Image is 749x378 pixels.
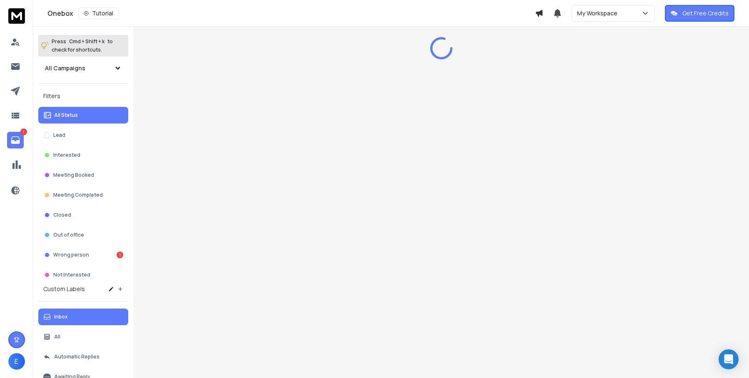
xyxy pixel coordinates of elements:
div: Open Intercom Messenger [719,349,739,369]
button: Interested [38,147,128,163]
p: 1 [20,128,27,135]
button: Meeting Completed [38,187,128,203]
button: All Campaigns [38,60,128,77]
button: All [38,329,128,345]
button: All Status [38,107,128,124]
p: All [54,334,60,340]
p: Lead [53,132,65,138]
button: Tutorial [78,7,119,19]
p: Automatic Replies [54,353,100,360]
button: Closed [38,207,128,223]
p: My Workspace [577,9,621,17]
p: Wrong person [53,252,89,258]
p: Get Free Credits [682,9,729,17]
p: Interested [53,152,80,158]
button: E [8,353,25,370]
h3: Filters [38,90,128,102]
p: All Status [54,112,78,119]
button: Inbox [38,309,128,325]
button: Not Interested [38,267,128,283]
button: Meeting Booked [38,167,128,183]
span: Cmd + Shift + k [68,37,106,46]
button: Wrong person1 [38,247,128,263]
button: Out of office [38,227,128,243]
h1: All Campaigns [45,64,85,72]
p: Meeting Booked [53,172,94,178]
p: Press to check for shortcuts. [52,37,113,54]
p: Closed [53,212,71,218]
button: Lead [38,127,128,143]
p: Out of office [53,232,84,238]
button: Get Free Credits [665,5,734,22]
div: 1 [117,252,123,258]
h3: Custom Labels [43,285,85,293]
a: 1 [7,132,24,148]
div: Onebox [47,7,535,19]
button: Automatic Replies [38,348,128,365]
p: Meeting Completed [53,192,103,198]
p: Not Interested [53,272,90,278]
p: Inbox [54,314,68,320]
